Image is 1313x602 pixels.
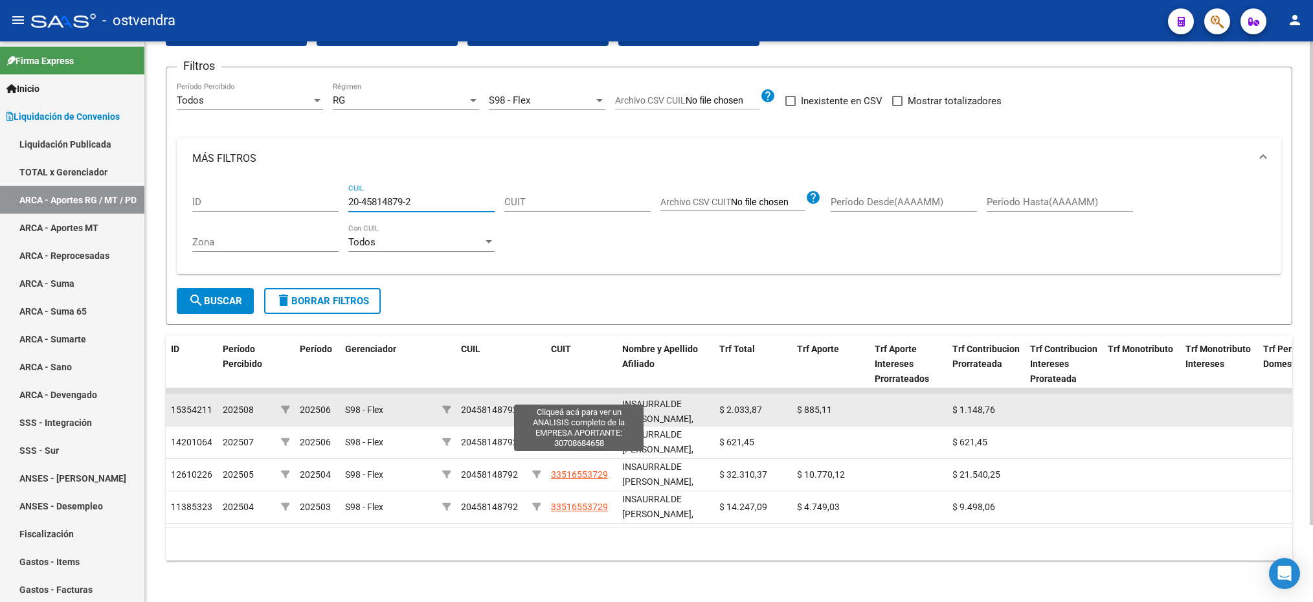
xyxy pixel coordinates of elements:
span: 202503 [300,502,331,512]
span: 202506 [300,437,331,447]
span: Trf Aporte Intereses Prorrateados [875,344,929,384]
input: Archivo CSV CUIL [686,95,760,107]
span: 202504 [223,502,254,512]
span: 202506 [300,405,331,415]
datatable-header-cell: Trf Aporte Intereses Prorrateados [870,335,947,392]
span: $ 10.770,12 [797,469,845,480]
mat-expansion-panel-header: MÁS FILTROS [177,138,1281,179]
mat-icon: help [760,88,776,104]
span: Inicio [6,82,39,96]
datatable-header-cell: Gerenciador [340,335,437,392]
datatable-header-cell: Período [295,335,340,392]
span: INSAURRALDE [PERSON_NAME], [622,462,693,487]
span: CUIL [461,344,480,354]
span: Buscar [188,295,242,307]
span: Mostrar totalizadores [908,93,1002,109]
span: Gerenciador [345,344,396,354]
span: 15354211 [171,405,212,415]
button: Buscar [177,288,254,314]
span: $ 4.749,03 [797,502,840,512]
span: Trf Contribucion Intereses Prorateada [1030,344,1097,384]
datatable-header-cell: Trf Monotributo Intereses [1180,335,1258,392]
span: $ 1.148,76 [952,405,995,415]
span: 12610226 [171,469,212,480]
span: INSAURRALDE [PERSON_NAME], [622,429,693,454]
span: Trf Monotributo Intereses [1185,344,1251,369]
span: Trf Monotributo [1108,344,1173,354]
span: Archivo CSV CUIT [660,197,731,207]
div: MÁS FILTROS [177,179,1281,274]
span: Inexistente en CSV [801,93,882,109]
datatable-header-cell: Trf Contribucion Intereses Prorateada [1025,335,1103,392]
span: Nombre y Apellido Afiliado [622,344,698,369]
datatable-header-cell: Trf Aporte [792,335,870,392]
span: RG [333,95,345,106]
span: $ 621,45 [952,437,987,447]
span: - ostvendra [102,6,175,35]
span: ID [171,344,179,354]
span: $ 32.310,37 [719,469,767,480]
span: 30708684658 [551,437,608,447]
datatable-header-cell: Trf Total [714,335,792,392]
span: $ 9.498,06 [952,502,995,512]
span: S98 - Flex [345,502,383,512]
span: 202508 [223,405,254,415]
mat-icon: menu [10,12,26,28]
span: Todos [177,95,204,106]
div: 20458148792 [461,467,518,482]
span: $ 14.247,09 [719,502,767,512]
mat-icon: delete [276,293,291,308]
mat-icon: help [805,190,821,205]
span: Liquidación de Convenios [6,109,120,124]
span: $ 621,45 [719,437,754,447]
button: Borrar Filtros [264,288,381,314]
span: Trf Total [719,344,755,354]
div: 20458148792 [461,435,518,450]
span: 11385323 [171,502,212,512]
span: Archivo CSV CUIL [615,95,686,106]
input: Archivo CSV CUIT [731,197,805,208]
span: 33516553729 [551,502,608,512]
mat-icon: person [1287,12,1303,28]
span: CUIT [551,344,571,354]
span: $ 885,11 [797,405,832,415]
h3: Filtros [177,57,221,75]
span: 202505 [223,469,254,480]
mat-icon: search [188,293,204,308]
span: Todos [348,236,376,248]
span: Trf Contribucion Prorrateada [952,344,1020,369]
span: Trf Aporte [797,344,839,354]
datatable-header-cell: Trf Contribucion Prorrateada [947,335,1025,392]
span: 14201064 [171,437,212,447]
span: S98 - Flex [345,405,383,415]
span: S98 - Flex [345,469,383,480]
span: 33516553729 [551,469,608,480]
datatable-header-cell: ID [166,335,218,392]
span: 202504 [300,469,331,480]
span: Borrar Filtros [276,295,369,307]
span: 30708684658 [551,405,608,415]
div: 20458148792 [461,500,518,515]
datatable-header-cell: Nombre y Apellido Afiliado [617,335,714,392]
span: 202507 [223,437,254,447]
span: $ 2.033,87 [719,405,762,415]
span: INSAURRALDE [PERSON_NAME], [622,494,693,519]
datatable-header-cell: CUIL [456,335,527,392]
div: Open Intercom Messenger [1269,558,1300,589]
div: 20458148792 [461,403,518,418]
mat-panel-title: MÁS FILTROS [192,151,1250,166]
span: INSAURRALDE [PERSON_NAME], [622,399,693,424]
span: S98 - Flex [489,95,530,106]
datatable-header-cell: Período Percibido [218,335,276,392]
datatable-header-cell: Trf Monotributo [1103,335,1180,392]
datatable-header-cell: CUIT [546,335,617,392]
span: Firma Express [6,54,74,68]
span: $ 21.540,25 [952,469,1000,480]
span: Período Percibido [223,344,262,369]
span: Período [300,344,332,354]
span: S98 - Flex [345,437,383,447]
